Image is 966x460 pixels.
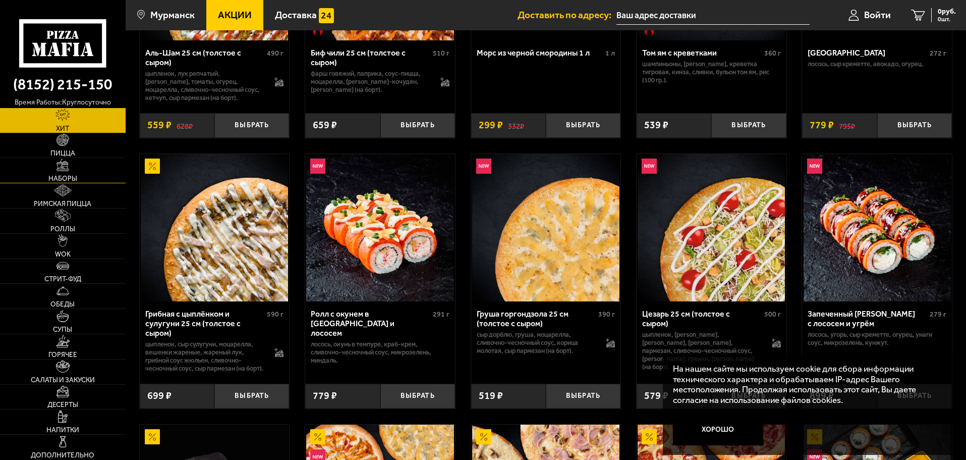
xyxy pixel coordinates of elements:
[214,113,289,138] button: Выбрать
[145,309,265,338] div: Грибная с цыплёнком и сулугуни 25 см (толстое с сыром)
[50,226,75,233] span: Роллы
[642,159,657,174] img: Новинка
[150,10,195,20] span: Мурманск
[546,384,620,408] button: Выбрать
[147,391,172,401] span: 699 ₽
[642,429,657,444] img: Акционный
[638,154,785,301] img: Цезарь 25 см (толстое с сыром)
[616,6,810,25] input: Ваш адрес доставки
[214,384,289,408] button: Выбрать
[310,429,325,444] img: Акционный
[31,377,95,384] span: Салаты и закуски
[140,154,290,301] a: АкционныйГрибная с цыплёнком и сулугуни 25 см (толстое с сыром)
[305,154,455,301] a: НовинкаРолл с окунем в темпуре и лососем
[476,159,491,174] img: Новинка
[141,154,288,301] img: Грибная с цыплёнком и сулугуни 25 см (толстое с сыром)
[267,310,283,319] span: 590 г
[938,8,956,15] span: 0 руб.
[53,326,72,333] span: Супы
[546,113,620,138] button: Выбрать
[673,364,937,405] p: На нашем сайте мы используем cookie для сбора информации технического характера и обрабатываем IP...
[55,251,71,258] span: WOK
[472,154,619,301] img: Груша горгондзола 25 см (толстое с сыром)
[380,384,455,408] button: Выбрать
[518,10,616,20] span: Доставить по адресу:
[839,120,855,130] s: 795 ₽
[56,125,69,132] span: Хит
[177,120,193,130] s: 628 ₽
[477,309,596,328] div: Груша горгондзола 25 см (толстое с сыром)
[764,310,781,319] span: 500 г
[471,154,621,301] a: НовинкаГруша горгондзола 25 см (толстое с сыром)
[804,154,951,301] img: Запеченный ролл Гурмэ с лососем и угрём
[598,310,615,319] span: 390 г
[711,113,786,138] button: Выбрать
[508,120,524,130] s: 332 ₽
[808,60,946,68] p: лосось, Сыр креметте, авокадо, огурец.
[311,340,449,365] p: лосось, окунь в темпуре, краб-крем, сливочно-чесночный соус, микрозелень, миндаль.
[48,175,77,182] span: Наборы
[764,49,781,58] span: 360 г
[145,70,265,102] p: цыпленок, лук репчатый, [PERSON_NAME], томаты, огурец, моцарелла, сливочно-чесночный соус, кетчуп...
[938,16,956,22] span: 0 шт.
[145,429,160,444] img: Акционный
[479,391,503,401] span: 519 ₽
[145,159,160,174] img: Акционный
[808,309,927,328] div: Запеченный [PERSON_NAME] с лососем и угрём
[319,8,334,23] img: 15daf4d41897b9f0e9f617042186c801.svg
[311,48,430,67] div: Биф чили 25 см (толстое с сыром)
[310,159,325,174] img: Новинка
[147,120,172,130] span: 559 ₽
[644,391,668,401] span: 579 ₽
[31,452,94,459] span: Дополнительно
[433,310,449,319] span: 291 г
[50,150,75,157] span: Пицца
[47,401,78,408] span: Десерты
[864,10,891,20] span: Войти
[810,120,834,130] span: 779 ₽
[44,276,81,283] span: Стрит-фуд
[605,49,615,58] span: 1 л
[380,113,455,138] button: Выбрать
[275,10,317,20] span: Доставка
[930,310,946,319] span: 279 г
[642,48,762,58] div: Том ям с креветками
[34,200,91,208] span: Римская пицца
[476,429,491,444] img: Акционный
[46,427,79,434] span: Напитки
[313,391,337,401] span: 779 ₽
[433,49,449,58] span: 510 г
[808,331,946,347] p: лосось, угорь, Сыр креметте, огурец, унаги соус, микрозелень, кунжут.
[877,113,952,138] button: Выбрать
[808,48,927,58] div: [GEOGRAPHIC_DATA]
[145,48,265,67] div: Аль-Шам 25 см (толстое с сыром)
[479,120,503,130] span: 299 ₽
[218,10,252,20] span: Акции
[642,309,762,328] div: Цезарь 25 см (толстое с сыром)
[642,331,762,371] p: цыпленок, [PERSON_NAME], [PERSON_NAME], [PERSON_NAME], пармезан, сливочно-чесночный соус, [PERSON...
[311,309,430,338] div: Ролл с окунем в [GEOGRAPHIC_DATA] и лососем
[930,49,946,58] span: 272 г
[642,60,781,84] p: шампиньоны, [PERSON_NAME], креветка тигровая, кинза, сливки, бульон том ям, рис (100 гр.).
[802,154,952,301] a: НовинкаЗапеченный ролл Гурмэ с лососем и угрём
[637,154,786,301] a: НовинкаЦезарь 25 см (толстое с сыром)
[306,154,453,301] img: Ролл с окунем в темпуре и лососем
[145,340,265,373] p: цыпленок, сыр сулугуни, моцарелла, вешенки жареные, жареный лук, грибной соус Жюльен, сливочно-че...
[48,351,77,359] span: Горячее
[644,120,668,130] span: 539 ₽
[267,49,283,58] span: 490 г
[477,331,596,355] p: сыр дорблю, груша, моцарелла, сливочно-чесночный соус, корица молотая, сыр пармезан (на борт).
[477,48,603,58] div: Морс из черной смородины 1 л
[313,120,337,130] span: 659 ₽
[311,70,430,94] p: фарш говяжий, паприка, соус-пицца, моцарелла, [PERSON_NAME]-кочудян, [PERSON_NAME] (на борт).
[807,159,822,174] img: Новинка
[50,301,75,308] span: Обеды
[673,415,764,445] button: Хорошо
